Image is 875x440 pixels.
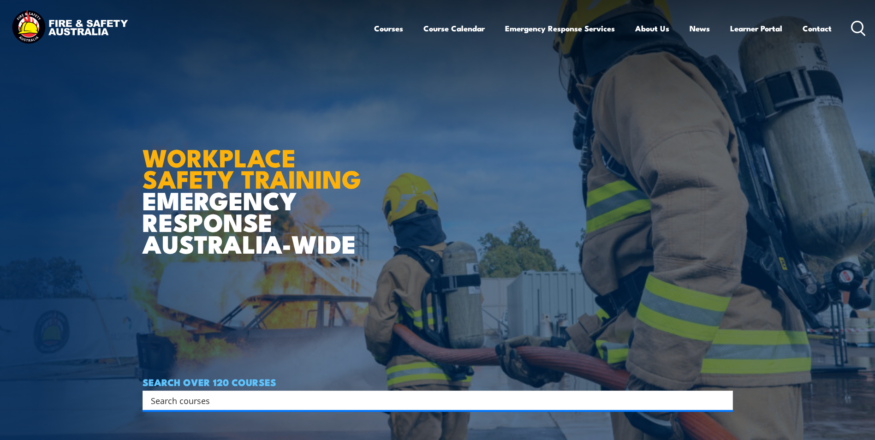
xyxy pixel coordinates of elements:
h4: SEARCH OVER 120 COURSES [143,377,733,387]
input: Search input [151,393,713,407]
a: Learner Portal [730,16,782,41]
a: Emergency Response Services [505,16,615,41]
a: Contact [803,16,832,41]
button: Search magnifier button [717,394,730,407]
strong: WORKPLACE SAFETY TRAINING [143,137,361,197]
a: About Us [635,16,669,41]
a: Courses [374,16,403,41]
a: Course Calendar [423,16,485,41]
h1: EMERGENCY RESPONSE AUSTRALIA-WIDE [143,123,368,254]
form: Search form [153,394,714,407]
a: News [690,16,710,41]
